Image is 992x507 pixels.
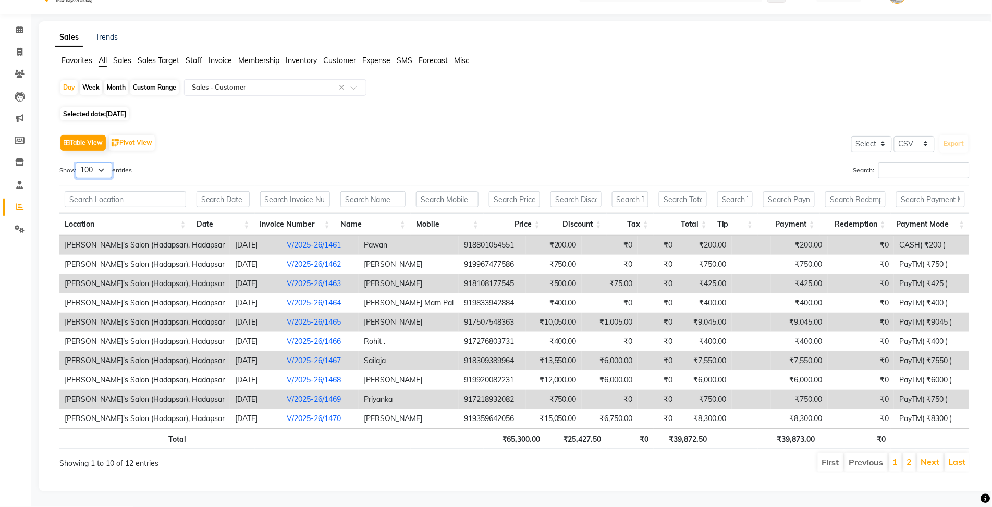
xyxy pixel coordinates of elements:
[949,456,966,467] a: Last
[526,409,582,428] td: ₹15,050.00
[416,191,479,207] input: Search Mobile
[230,274,281,293] td: [DATE]
[419,56,448,65] span: Forecast
[340,191,406,207] input: Search Name
[582,255,638,274] td: ₹0
[489,191,540,207] input: Search Price
[828,293,895,313] td: ₹0
[940,135,969,153] button: Export
[526,236,582,255] td: ₹200.00
[138,56,179,65] span: Sales Target
[678,390,732,409] td: ₹750.00
[59,351,230,370] td: [PERSON_NAME]'s Salon (Hadapsar), Hadapsar
[894,274,970,293] td: PayTM( ₹425 )
[287,337,341,346] a: V/2025-26/1466
[678,255,732,274] td: ₹750.00
[287,414,341,423] a: V/2025-26/1470
[59,390,230,409] td: [PERSON_NAME]'s Salon (Hadapsar), Hadapsar
[59,236,230,255] td: [PERSON_NAME]'s Salon (Hadapsar), Hadapsar
[526,255,582,274] td: ₹750.00
[894,236,970,255] td: CASH( ₹200 )
[459,332,526,351] td: 917276803731
[896,191,965,207] input: Search Payment Mode
[638,370,678,390] td: ₹0
[209,56,232,65] span: Invoice
[459,409,526,428] td: 919359642056
[287,279,341,288] a: V/2025-26/1463
[60,80,78,95] div: Day
[260,191,330,207] input: Search Invoice Number
[894,409,970,428] td: PayTM( ₹8300 )
[582,274,638,293] td: ₹75.00
[582,390,638,409] td: ₹0
[893,456,898,467] a: 1
[582,313,638,332] td: ₹1,005.00
[359,236,459,255] td: Pawan
[771,370,828,390] td: ₹6,000.00
[59,332,230,351] td: [PERSON_NAME]'s Salon (Hadapsar), Hadapsar
[712,213,758,236] th: Tip: activate to sort column ascending
[763,191,815,207] input: Search Payment
[359,313,459,332] td: [PERSON_NAME]
[287,394,341,404] a: V/2025-26/1469
[323,56,356,65] span: Customer
[287,375,341,385] a: V/2025-26/1468
[894,293,970,313] td: PayTM( ₹400 )
[286,56,317,65] span: Inventory
[484,428,545,449] th: ₹65,300.00
[717,191,753,207] input: Search Tip
[638,351,678,370] td: ₹0
[362,56,390,65] span: Expense
[638,255,678,274] td: ₹0
[526,370,582,390] td: ₹12,000.00
[62,56,92,65] span: Favorites
[287,240,341,250] a: V/2025-26/1461
[825,191,886,207] input: Search Redemption
[607,428,654,449] th: ₹0
[907,456,912,467] a: 2
[828,390,895,409] td: ₹0
[459,255,526,274] td: 919967477586
[59,255,230,274] td: [PERSON_NAME]'s Salon (Hadapsar), Hadapsar
[582,236,638,255] td: ₹0
[894,390,970,409] td: PayTM( ₹750 )
[638,313,678,332] td: ₹0
[59,274,230,293] td: [PERSON_NAME]'s Salon (Hadapsar), Hadapsar
[459,390,526,409] td: 917218932082
[484,213,545,236] th: Price: activate to sort column ascending
[359,255,459,274] td: [PERSON_NAME]
[287,298,341,307] a: V/2025-26/1464
[186,56,202,65] span: Staff
[459,274,526,293] td: 918108177545
[287,259,341,269] a: V/2025-26/1462
[255,213,335,236] th: Invoice Number: activate to sort column ascending
[771,351,828,370] td: ₹7,550.00
[545,213,607,236] th: Discount: activate to sort column ascending
[287,356,341,365] a: V/2025-26/1467
[359,332,459,351] td: Rohit .
[771,236,828,255] td: ₹200.00
[335,213,411,236] th: Name: activate to sort column ascending
[106,110,126,118] span: [DATE]
[287,317,341,327] a: V/2025-26/1465
[758,213,820,236] th: Payment: activate to sort column ascending
[59,162,132,178] label: Show entries
[65,191,186,207] input: Search Location
[828,236,895,255] td: ₹0
[771,293,828,313] td: ₹400.00
[828,409,895,428] td: ₹0
[582,332,638,351] td: ₹0
[582,293,638,313] td: ₹0
[526,274,582,293] td: ₹500.00
[230,255,281,274] td: [DATE]
[771,274,828,293] td: ₹425.00
[638,409,678,428] td: ₹0
[191,213,255,236] th: Date: activate to sort column ascending
[678,274,732,293] td: ₹425.00
[112,139,119,147] img: pivot.png
[545,428,607,449] th: ₹25,427.50
[109,135,155,151] button: Pivot View
[59,409,230,428] td: [PERSON_NAME]'s Salon (Hadapsar), Hadapsar
[678,370,732,390] td: ₹6,000.00
[60,135,106,151] button: Table View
